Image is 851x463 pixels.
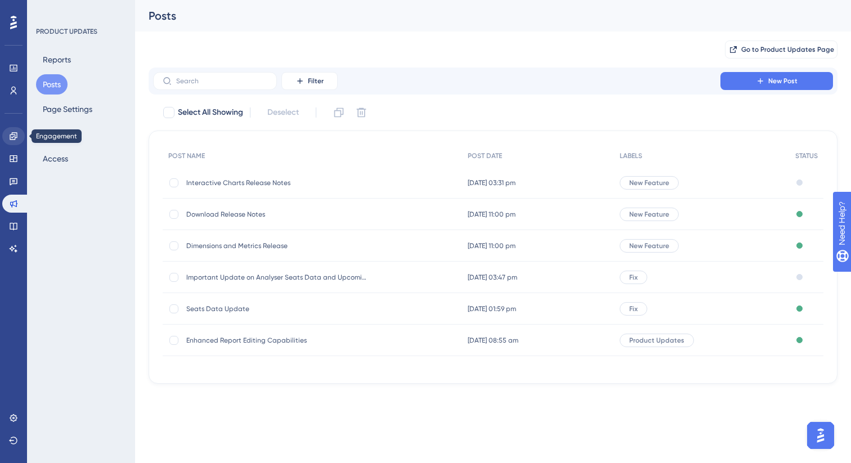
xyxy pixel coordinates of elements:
span: Filter [308,77,324,86]
button: Domain [36,124,78,144]
button: Posts [36,74,68,95]
span: Seats Data Update [186,304,366,313]
button: Page Settings [36,99,99,119]
div: Posts [149,8,809,24]
span: [DATE] 03:31 pm [468,178,516,187]
button: Go to Product Updates Page [725,41,837,59]
button: New Post [720,72,833,90]
span: Fix [629,304,638,313]
span: Select All Showing [178,106,243,119]
span: Interactive Charts Release Notes [186,178,366,187]
button: Access [36,149,75,169]
span: POST DATE [468,151,502,160]
span: Need Help? [26,3,70,16]
span: Dimensions and Metrics Release [186,241,366,250]
span: New Feature [629,178,669,187]
span: New Post [768,77,798,86]
span: Important Update on Analyser Seats Data and Upcoming Schedules Delivery Disruption [186,273,366,282]
span: LABELS [620,151,642,160]
input: Search [176,77,267,85]
span: [DATE] 08:55 am [468,336,518,345]
span: STATUS [795,151,818,160]
span: Fix [629,273,638,282]
span: New Feature [629,210,669,219]
span: New Feature [629,241,669,250]
span: [DATE] 01:59 pm [468,304,516,313]
div: PRODUCT UPDATES [36,27,97,36]
span: Download Release Notes [186,210,366,219]
span: Enhanced Report Editing Capabilities [186,336,366,345]
span: [DATE] 11:00 pm [468,210,516,219]
span: Go to Product Updates Page [741,45,834,54]
span: [DATE] 03:47 pm [468,273,517,282]
span: Product Updates [629,336,684,345]
span: POST NAME [168,151,205,160]
span: [DATE] 11:00 pm [468,241,516,250]
button: Filter [281,72,338,90]
span: Deselect [267,106,299,119]
iframe: UserGuiding AI Assistant Launcher [804,419,837,452]
button: Reports [36,50,78,70]
button: Deselect [257,102,309,123]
